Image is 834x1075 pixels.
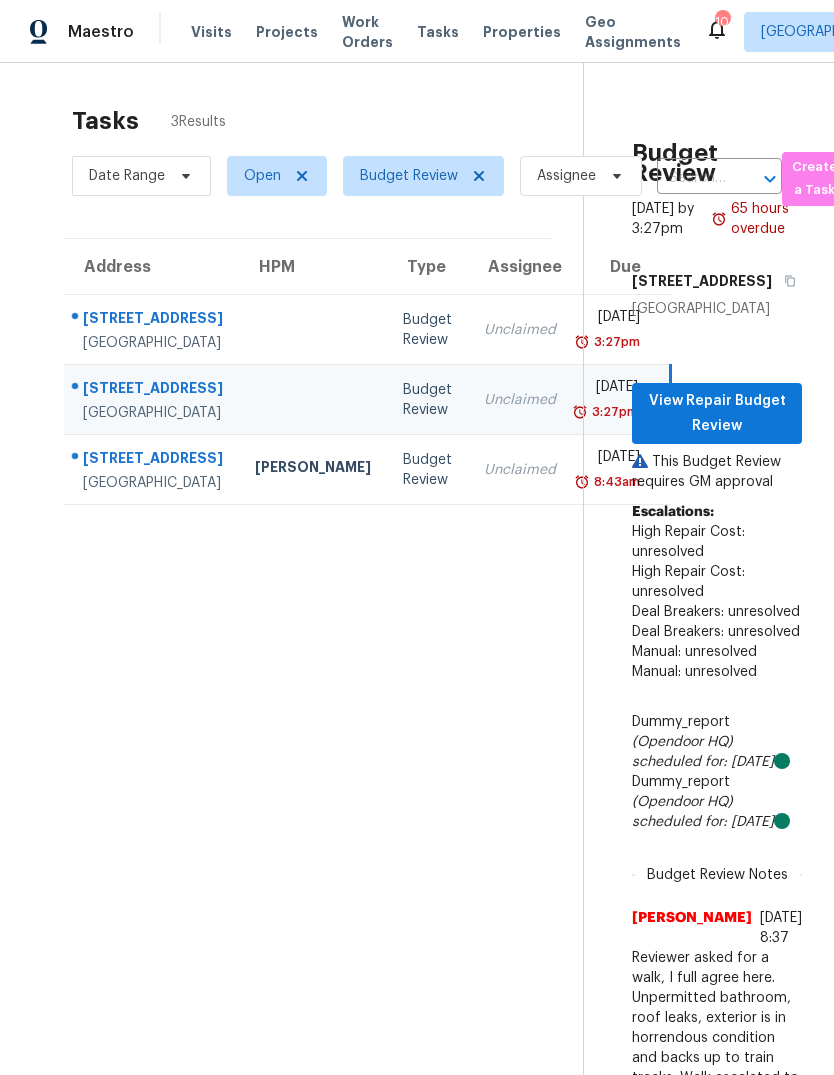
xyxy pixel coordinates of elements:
[83,473,223,493] div: [GEOGRAPHIC_DATA]
[572,239,671,295] th: Due
[574,332,590,352] img: Overdue Alarm Icon
[585,12,681,52] span: Geo Assignments
[632,565,745,599] span: High Repair Cost: unresolved
[632,755,774,769] i: scheduled for: [DATE]
[574,472,590,492] img: Overdue Alarm Icon
[632,735,733,749] i: (Opendoor HQ)
[484,460,556,480] div: Unclaimed
[342,12,393,52] span: Work Orders
[191,22,232,42] span: Visits
[632,772,802,832] div: Dummy_report
[632,815,774,829] i: scheduled for: [DATE]
[727,199,802,239] div: 65 hours overdue
[64,239,239,295] th: Address
[632,199,711,239] div: [DATE] by 3:27pm
[483,22,561,42] span: Properties
[255,457,371,482] div: [PERSON_NAME]
[417,25,459,39] span: Tasks
[756,165,784,193] button: Open
[635,865,800,885] span: Budget Review Notes
[244,166,281,186] span: Open
[72,111,139,131] h2: Tasks
[403,450,452,490] div: Budget Review
[711,199,727,239] img: Overdue Alarm Icon
[83,448,223,473] div: [STREET_ADDRESS]
[468,239,572,295] th: Assignee
[632,452,802,492] p: This Budget Review requires GM approval
[632,605,800,619] span: Deal Breakers: unresolved
[83,333,223,353] div: [GEOGRAPHIC_DATA]
[632,505,714,519] b: Escalations:
[572,402,588,422] img: Overdue Alarm Icon
[83,308,223,333] div: [STREET_ADDRESS]
[715,12,729,32] div: 10
[484,390,556,410] div: Unclaimed
[239,239,387,295] th: HPM
[484,320,556,340] div: Unclaimed
[632,383,802,444] button: View Repair Budget Review
[89,166,165,186] span: Date Range
[772,263,799,299] button: Copy Address
[632,645,757,659] span: Manual: unresolved
[68,22,134,42] span: Maestro
[537,166,596,186] span: Assignee
[632,712,802,772] div: Dummy_report
[632,299,802,319] div: [GEOGRAPHIC_DATA]
[403,310,452,350] div: Budget Review
[403,380,452,420] div: Budget Review
[648,389,786,438] span: View Repair Budget Review
[657,163,726,194] input: Search by address
[632,625,800,639] span: Deal Breakers: unresolved
[632,525,745,559] span: High Repair Cost: unresolved
[632,908,752,948] span: [PERSON_NAME]
[83,378,223,403] div: [STREET_ADDRESS]
[83,403,223,423] div: [GEOGRAPHIC_DATA]
[632,143,802,183] h2: Budget Review
[760,911,802,945] span: [DATE] 8:37
[360,166,458,186] span: Budget Review
[632,795,733,809] i: (Opendoor HQ)
[256,22,318,42] span: Projects
[632,271,772,291] h5: [STREET_ADDRESS]
[387,239,468,295] th: Type
[171,112,226,132] span: 3 Results
[632,665,757,679] span: Manual: unresolved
